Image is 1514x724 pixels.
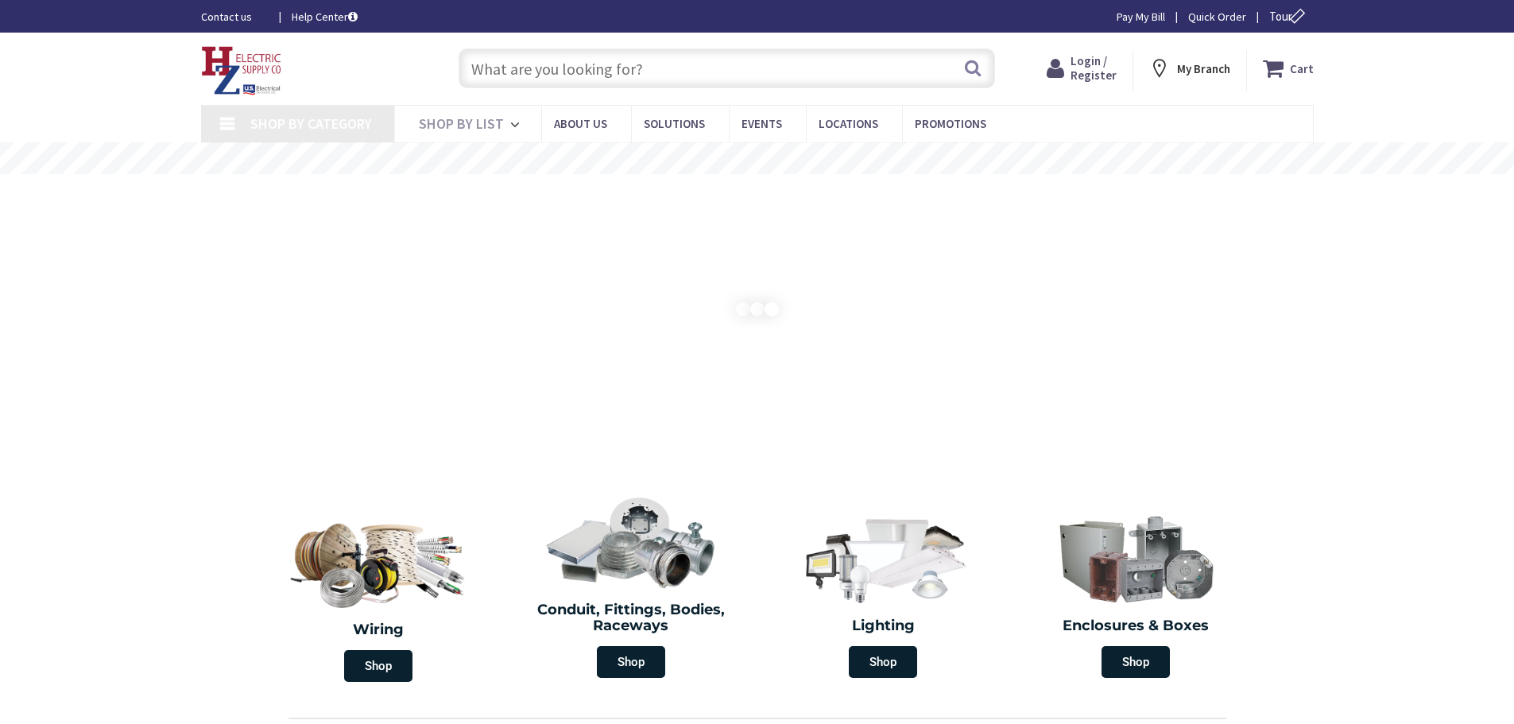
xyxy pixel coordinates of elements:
[618,150,900,168] rs-layer: Free Same Day Pickup at 8 Locations
[419,114,504,133] span: Shop By List
[344,650,412,682] span: Shop
[1117,9,1165,25] a: Pay My Bill
[253,504,505,690] a: Wiring Shop
[1290,54,1314,83] strong: Cart
[261,622,498,638] h2: Wiring
[292,9,358,25] a: Help Center
[1148,54,1230,83] div: My Branch
[819,116,878,131] span: Locations
[915,116,986,131] span: Promotions
[849,646,917,678] span: Shop
[1021,618,1250,634] h2: Enclosures & Boxes
[742,116,782,131] span: Events
[761,504,1006,686] a: Lighting Shop
[1177,61,1230,76] strong: My Branch
[597,646,665,678] span: Shop
[769,618,998,634] h2: Lighting
[509,488,753,686] a: Conduit, Fittings, Bodies, Raceways Shop
[201,46,282,95] img: HZ Electric Supply
[1047,54,1117,83] a: Login / Register
[1263,54,1314,83] a: Cart
[1188,9,1246,25] a: Quick Order
[517,602,745,634] h2: Conduit, Fittings, Bodies, Raceways
[459,48,995,88] input: What are you looking for?
[644,116,705,131] span: Solutions
[1102,646,1170,678] span: Shop
[554,116,607,131] span: About Us
[201,9,266,25] a: Contact us
[1071,53,1117,83] span: Login / Register
[250,114,372,133] span: Shop By Category
[1269,9,1310,24] span: Tour
[1013,504,1258,686] a: Enclosures & Boxes Shop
